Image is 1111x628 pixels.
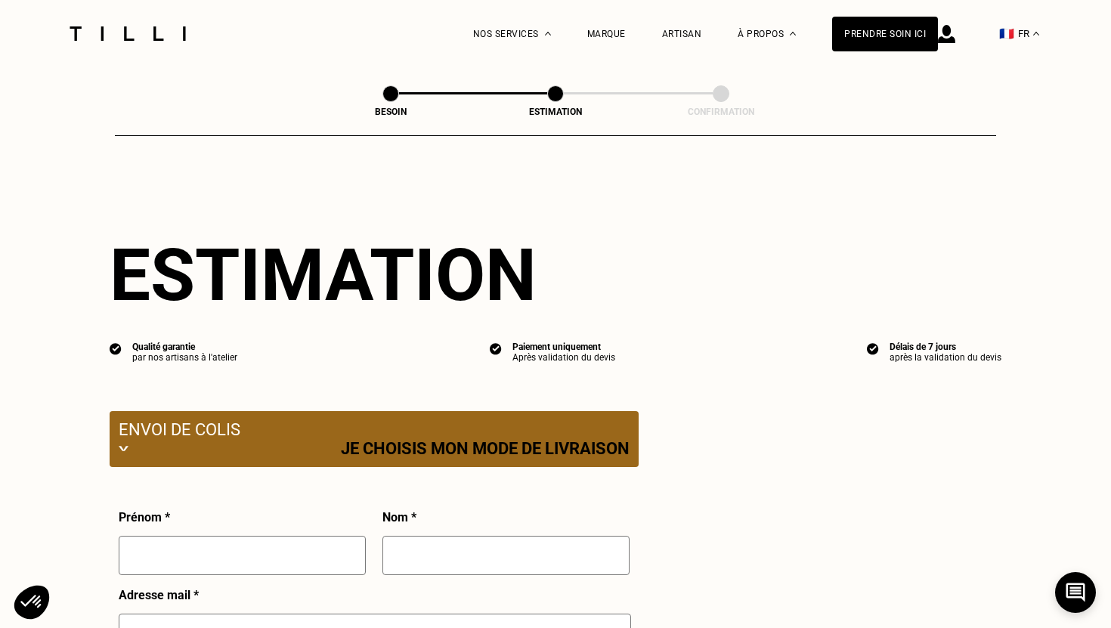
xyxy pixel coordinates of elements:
a: Artisan [662,29,702,39]
div: Qualité garantie [132,342,237,352]
p: Prénom * [119,510,170,524]
div: Délais de 7 jours [890,342,1001,352]
img: icône connexion [938,25,955,43]
img: icon list info [490,342,502,355]
div: Besoin [315,107,466,117]
div: Après validation du devis [512,352,615,363]
p: Adresse mail * [119,588,199,602]
p: Nom * [382,510,416,524]
img: icon list info [867,342,879,355]
img: icon list info [110,342,122,355]
div: par nos artisans à l'atelier [132,352,237,363]
img: Menu déroulant [545,32,551,36]
img: svg+xml;base64,PHN2ZyB3aWR0aD0iMjIiIGhlaWdodD0iMTEiIHZpZXdCb3g9IjAgMCAyMiAxMSIgZmlsbD0ibm9uZSIgeG... [119,439,128,458]
img: Menu déroulant à propos [790,32,796,36]
div: après la validation du devis [890,352,1001,363]
a: Marque [587,29,626,39]
div: Estimation [110,233,1001,317]
img: Logo du service de couturière Tilli [64,26,191,41]
img: menu déroulant [1033,32,1039,36]
div: Paiement uniquement [512,342,615,352]
p: Envoi de colis [119,420,630,439]
p: Je choisis mon mode de livraison [341,439,630,458]
a: Prendre soin ici [832,17,938,51]
div: Estimation [480,107,631,117]
span: 🇫🇷 [999,26,1014,41]
div: Confirmation [645,107,797,117]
